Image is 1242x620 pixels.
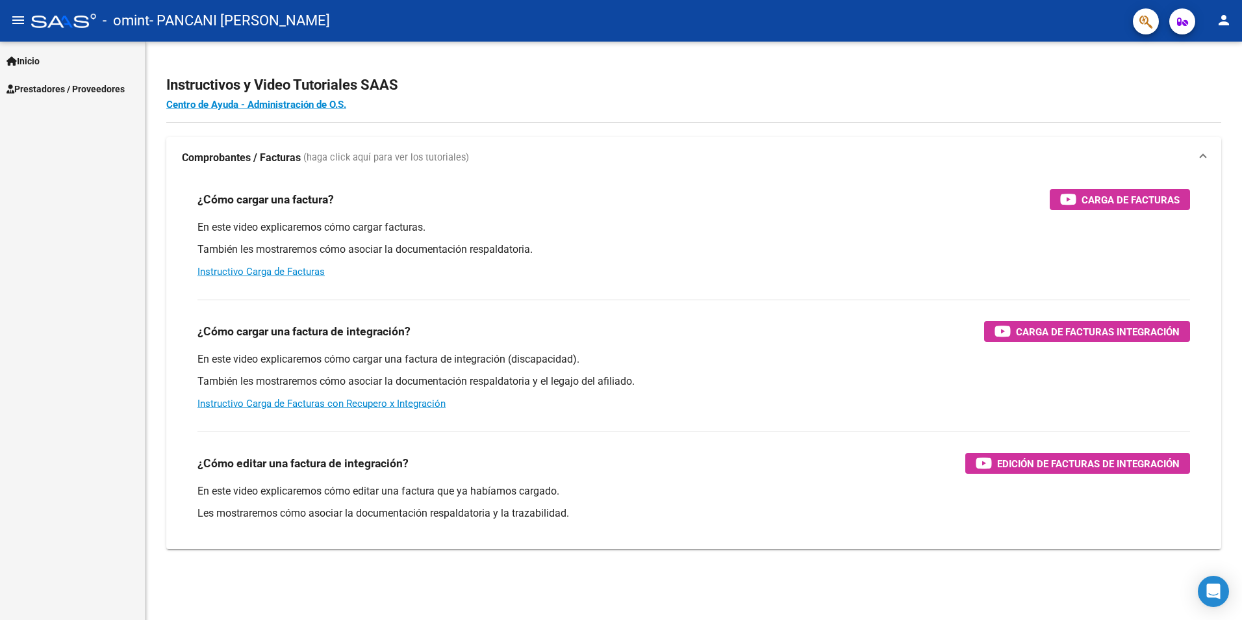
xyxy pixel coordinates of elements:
[197,454,409,472] h3: ¿Cómo editar una factura de integración?
[1216,12,1232,28] mat-icon: person
[103,6,149,35] span: - omint
[6,82,125,96] span: Prestadores / Proveedores
[166,179,1221,549] div: Comprobantes / Facturas (haga click aquí para ver los tutoriales)
[6,54,40,68] span: Inicio
[1082,192,1180,208] span: Carga de Facturas
[197,220,1190,235] p: En este video explicaremos cómo cargar facturas.
[197,484,1190,498] p: En este video explicaremos cómo editar una factura que ya habíamos cargado.
[197,190,334,209] h3: ¿Cómo cargar una factura?
[197,266,325,278] a: Instructivo Carga de Facturas
[984,321,1190,342] button: Carga de Facturas Integración
[166,137,1221,179] mat-expansion-panel-header: Comprobantes / Facturas (haga click aquí para ver los tutoriales)
[197,242,1190,257] p: También les mostraremos cómo asociar la documentación respaldatoria.
[166,73,1221,97] h2: Instructivos y Video Tutoriales SAAS
[197,374,1190,389] p: También les mostraremos cómo asociar la documentación respaldatoria y el legajo del afiliado.
[149,6,330,35] span: - PANCANI [PERSON_NAME]
[303,151,469,165] span: (haga click aquí para ver los tutoriales)
[197,398,446,409] a: Instructivo Carga de Facturas con Recupero x Integración
[166,99,346,110] a: Centro de Ayuda - Administración de O.S.
[997,456,1180,472] span: Edición de Facturas de integración
[182,151,301,165] strong: Comprobantes / Facturas
[197,506,1190,521] p: Les mostraremos cómo asociar la documentación respaldatoria y la trazabilidad.
[10,12,26,28] mat-icon: menu
[197,352,1190,367] p: En este video explicaremos cómo cargar una factura de integración (discapacidad).
[1016,324,1180,340] span: Carga de Facturas Integración
[965,453,1190,474] button: Edición de Facturas de integración
[1050,189,1190,210] button: Carga de Facturas
[1198,576,1229,607] div: Open Intercom Messenger
[197,322,411,341] h3: ¿Cómo cargar una factura de integración?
